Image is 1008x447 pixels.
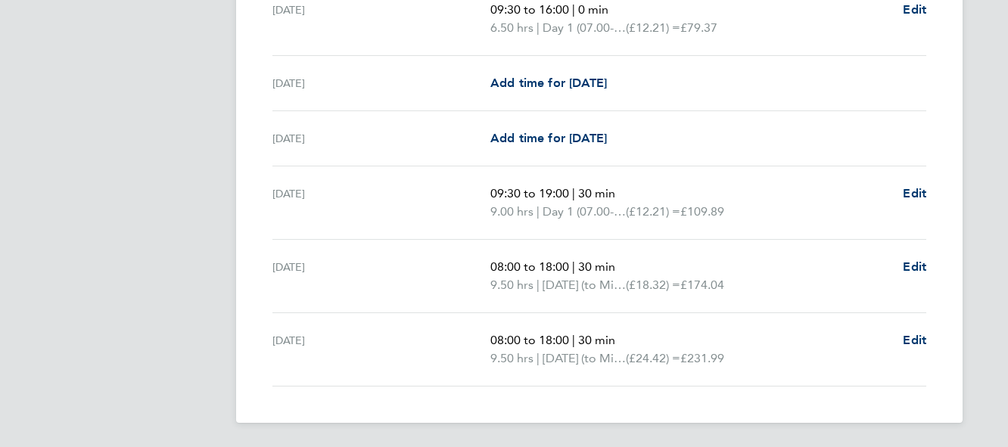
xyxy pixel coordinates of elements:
[537,351,540,365] span: |
[680,20,717,35] span: £79.37
[272,258,490,294] div: [DATE]
[903,258,926,276] a: Edit
[490,2,569,17] span: 09:30 to 16:00
[537,204,540,219] span: |
[543,349,626,368] span: [DATE] (to Midnight)
[490,259,569,274] span: 08:00 to 18:00
[490,333,569,347] span: 08:00 to 18:00
[903,331,926,349] a: Edit
[543,203,626,221] span: Day 1 (07.00-20.00)
[578,259,615,274] span: 30 min
[626,204,680,219] span: (£12.21) =
[680,204,724,219] span: £109.89
[626,278,680,292] span: (£18.32) =
[272,74,490,92] div: [DATE]
[490,76,607,90] span: Add time for [DATE]
[543,276,626,294] span: [DATE] (to Midnight)
[272,1,490,37] div: [DATE]
[572,259,575,274] span: |
[578,2,608,17] span: 0 min
[578,333,615,347] span: 30 min
[903,186,926,200] span: Edit
[537,278,540,292] span: |
[272,185,490,221] div: [DATE]
[572,186,575,200] span: |
[490,204,534,219] span: 9.00 hrs
[680,351,724,365] span: £231.99
[680,278,724,292] span: £174.04
[490,131,607,145] span: Add time for [DATE]
[490,278,534,292] span: 9.50 hrs
[903,185,926,203] a: Edit
[572,333,575,347] span: |
[272,129,490,147] div: [DATE]
[626,351,680,365] span: (£24.42) =
[543,19,626,37] span: Day 1 (07.00-20.00)
[903,2,926,17] span: Edit
[490,129,607,147] a: Add time for [DATE]
[272,331,490,368] div: [DATE]
[490,351,534,365] span: 9.50 hrs
[490,20,534,35] span: 6.50 hrs
[537,20,540,35] span: |
[626,20,680,35] span: (£12.21) =
[903,1,926,19] a: Edit
[903,259,926,274] span: Edit
[578,186,615,200] span: 30 min
[490,186,569,200] span: 09:30 to 19:00
[572,2,575,17] span: |
[490,74,607,92] a: Add time for [DATE]
[903,333,926,347] span: Edit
